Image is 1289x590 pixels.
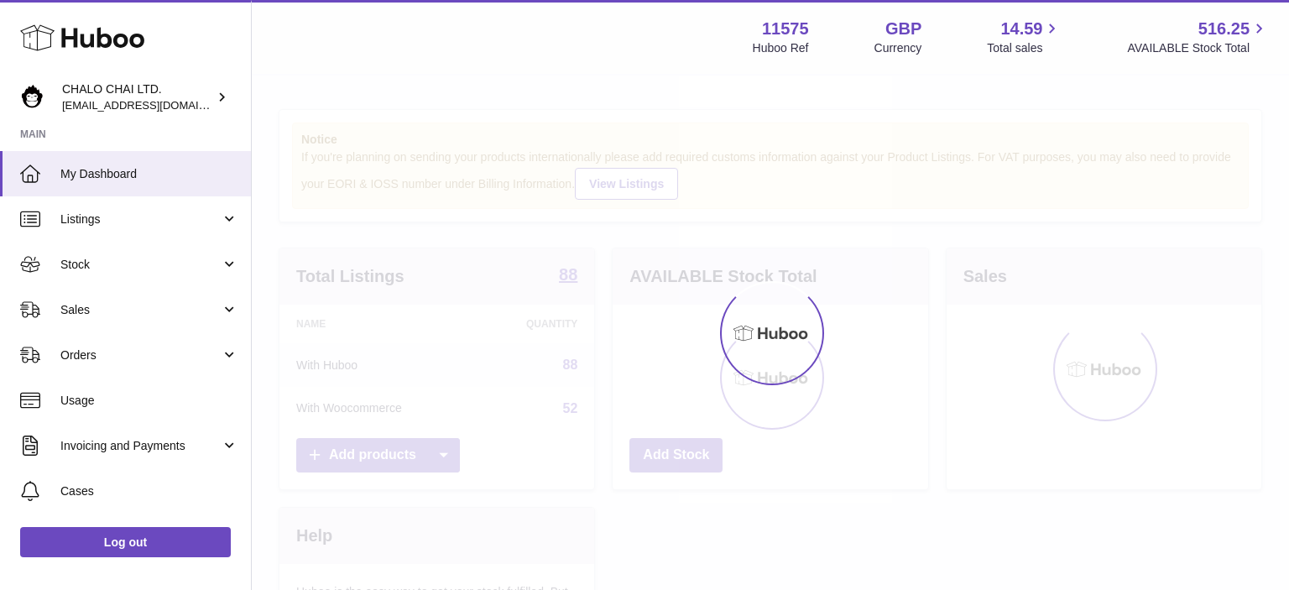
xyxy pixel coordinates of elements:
[60,257,221,273] span: Stock
[60,483,238,499] span: Cases
[1198,18,1250,40] span: 516.25
[753,40,809,56] div: Huboo Ref
[987,18,1062,56] a: 14.59 Total sales
[1127,18,1269,56] a: 516.25 AVAILABLE Stock Total
[874,40,922,56] div: Currency
[60,393,238,409] span: Usage
[885,18,921,40] strong: GBP
[60,166,238,182] span: My Dashboard
[20,85,45,110] img: Chalo@chalocompany.com
[1000,18,1042,40] span: 14.59
[1127,40,1269,56] span: AVAILABLE Stock Total
[62,98,247,112] span: [EMAIL_ADDRESS][DOMAIN_NAME]
[62,81,213,113] div: CHALO CHAI LTD.
[60,302,221,318] span: Sales
[60,211,221,227] span: Listings
[60,347,221,363] span: Orders
[762,18,809,40] strong: 11575
[60,438,221,454] span: Invoicing and Payments
[20,527,231,557] a: Log out
[987,40,1062,56] span: Total sales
